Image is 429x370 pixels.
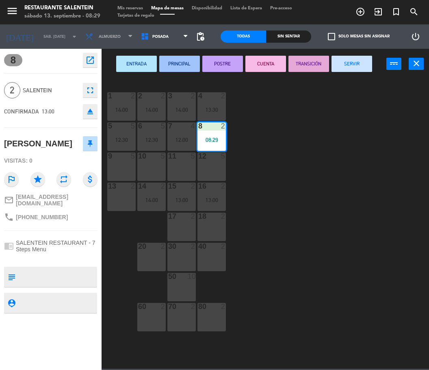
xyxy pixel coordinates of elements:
[168,243,169,250] div: 30
[161,303,166,310] div: 2
[373,7,383,17] i: exit_to_app
[198,183,199,190] div: 16
[24,4,100,12] div: Restaurante Salentein
[168,273,169,280] div: 50
[16,194,97,207] span: [EMAIL_ADDRESS][DOMAIN_NAME]
[331,56,372,72] button: SERVIR
[85,55,95,65] i: open_in_new
[161,122,166,130] div: 5
[161,243,166,250] div: 2
[113,13,158,18] span: Tarjetas de regalo
[16,239,97,252] span: SALENTEIN RESTAURANT - 7 Steps Menu
[167,107,196,113] div: 14:00
[56,172,71,187] i: repeat
[6,5,18,20] button: menu
[328,33,335,40] span: check_box_outline_blank
[83,83,97,98] button: fullscreen
[168,152,169,160] div: 11
[4,172,19,187] i: outlined_flag
[409,7,419,17] i: search
[4,54,22,66] span: 8
[4,137,72,150] div: [PERSON_NAME]
[4,154,97,168] div: Visitas: 0
[221,122,226,130] div: 2
[198,122,199,130] div: 8
[83,53,97,67] button: open_in_new
[16,214,68,220] span: [PHONE_NUMBER]
[221,183,226,190] div: 2
[4,194,97,207] a: mail_outline[EMAIL_ADDRESS][DOMAIN_NAME]
[226,6,266,11] span: Lista de Espera
[188,273,196,280] div: 10
[266,30,312,43] div: Sin sentar
[107,137,136,143] div: 12:30
[409,58,424,70] button: close
[221,30,266,43] div: Todas
[197,107,226,113] div: 13:30
[168,303,169,310] div: 70
[197,137,226,143] div: 08:29
[85,85,95,95] i: fullscreen
[168,213,169,220] div: 17
[167,197,196,203] div: 13:00
[42,108,54,115] span: 13:00
[159,56,200,72] button: PRINCIPAL
[191,213,196,220] div: 2
[191,92,196,100] div: 2
[391,7,401,17] i: turned_in_not
[107,107,136,113] div: 14:00
[161,152,166,160] div: 5
[198,92,199,100] div: 4
[168,92,169,100] div: 3
[328,33,390,40] label: Solo mesas sin asignar
[116,56,157,72] button: ENTRADA
[412,59,421,68] i: close
[69,32,79,41] i: arrow_drop_down
[152,35,169,39] span: Posada
[85,107,95,116] i: eject
[198,303,199,310] div: 80
[7,272,16,281] i: subject
[83,172,97,187] i: attach_money
[161,92,166,100] div: 2
[355,7,365,17] i: add_circle_outline
[245,56,286,72] button: CUENTA
[198,243,199,250] div: 40
[266,6,296,11] span: Pre-acceso
[191,303,196,310] div: 2
[168,122,169,130] div: 7
[191,152,196,160] div: 5
[191,243,196,250] div: 2
[131,92,136,100] div: 2
[221,152,226,160] div: 5
[191,122,196,130] div: 4
[221,213,226,220] div: 2
[83,104,97,119] button: eject
[30,172,45,187] i: star
[137,197,166,203] div: 14:00
[137,107,166,113] div: 14:00
[4,212,14,222] i: phone
[99,35,121,39] span: Almuerzo
[386,58,401,70] button: power_input
[191,183,196,190] div: 2
[23,86,79,95] span: Salentein
[4,82,20,98] span: 2
[7,298,16,307] i: person_pin
[6,5,18,17] i: menu
[202,56,243,72] button: POSTRE
[113,6,147,11] span: Mis reservas
[4,195,14,205] i: mail_outline
[195,32,205,41] span: pending_actions
[198,213,199,220] div: 18
[389,59,399,68] i: power_input
[161,183,166,190] div: 2
[221,303,226,310] div: 2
